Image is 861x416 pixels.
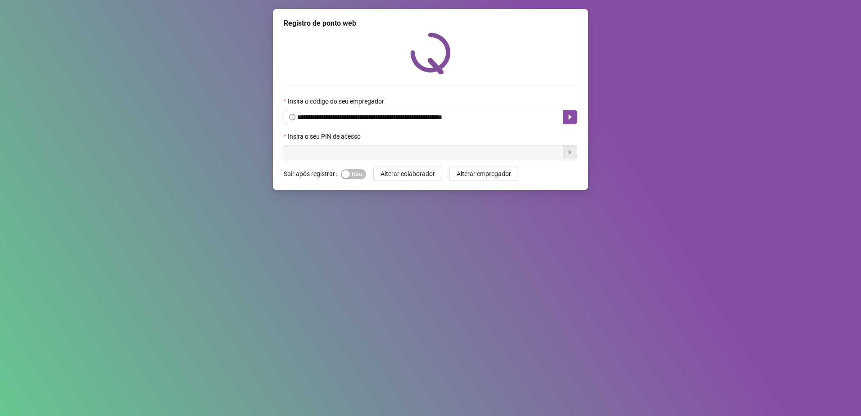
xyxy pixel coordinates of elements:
button: Alterar colaborador [373,167,442,181]
label: Sair após registrar [284,167,341,181]
label: Insira o seu PIN de acesso [284,131,367,141]
span: caret-right [566,113,574,121]
button: Alterar empregador [449,167,518,181]
span: Alterar colaborador [381,169,435,179]
div: Registro de ponto web [284,18,577,29]
img: QRPoint [410,32,451,74]
span: info-circle [289,114,295,120]
label: Insira o código do seu empregador [284,96,390,106]
span: Alterar empregador [457,169,511,179]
